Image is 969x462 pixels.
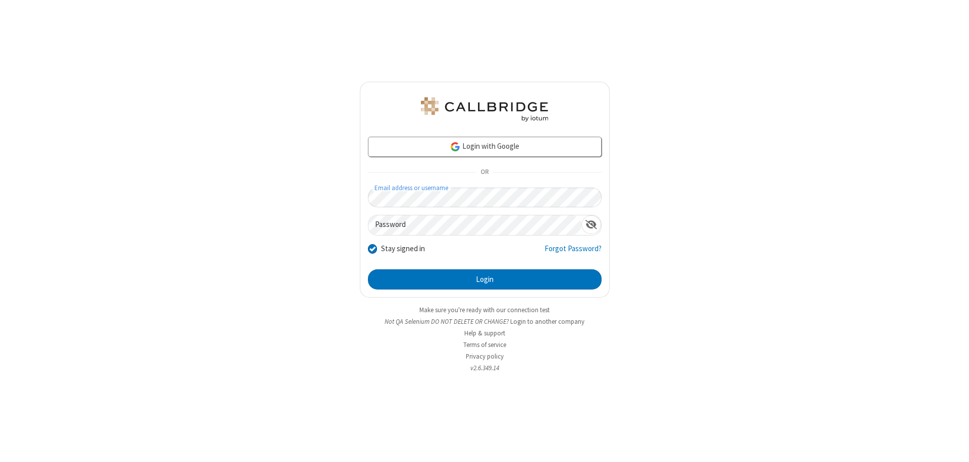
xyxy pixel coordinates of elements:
a: Privacy policy [466,352,504,361]
span: OR [476,165,493,180]
button: Login [368,269,602,290]
li: v2.6.349.14 [360,363,610,373]
img: google-icon.png [450,141,461,152]
label: Stay signed in [381,243,425,255]
input: Password [368,215,581,235]
div: Show password [581,215,601,234]
a: Help & support [464,329,505,337]
a: Terms of service [463,340,506,349]
a: Login with Google [368,137,602,157]
button: Login to another company [510,317,584,326]
a: Make sure you're ready with our connection test [419,306,550,314]
input: Email address or username [368,188,602,207]
li: Not QA Selenium DO NOT DELETE OR CHANGE? [360,317,610,326]
a: Forgot Password? [545,243,602,262]
img: QA Selenium DO NOT DELETE OR CHANGE [419,97,550,122]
